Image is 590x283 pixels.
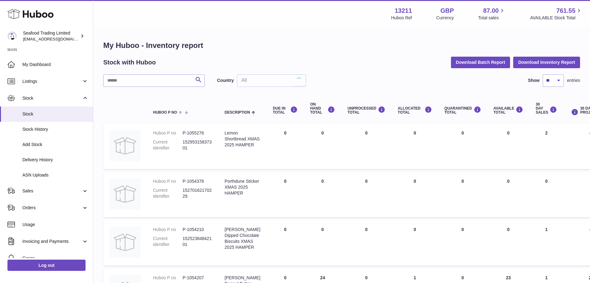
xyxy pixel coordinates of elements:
span: ASN Uploads [22,172,88,178]
td: 0 [487,220,530,266]
span: Sales [22,188,82,194]
a: 761.55 AVAILABLE Stock Total [530,7,583,21]
td: 0 [341,124,392,169]
img: product image [109,178,141,210]
td: 0 [487,124,530,169]
span: Orders [22,205,82,211]
label: Show [528,78,540,83]
span: 761.55 [556,7,575,15]
span: 87.00 [483,7,499,15]
dd: 15270162170229 [183,187,212,199]
span: 0 [462,227,464,232]
dt: Current identifier [153,187,183,199]
div: Huboo Ref [391,15,412,21]
span: AVAILABLE Stock Total [530,15,583,21]
a: 87.00 Total sales [478,7,506,21]
dt: Huboo P no [153,275,183,281]
dt: Current identifier [153,236,183,248]
div: Seafood Trading Limited [23,30,79,42]
div: Lemon Shortbread XMAS 2025 HAMPER [225,130,260,148]
span: [EMAIL_ADDRESS][DOMAIN_NAME] [23,36,91,41]
div: 30 DAY SALES [536,102,557,115]
span: 0 [462,275,464,280]
button: Download Batch Report [451,57,510,68]
div: QUARANTINED Total [444,106,481,115]
td: 0 [392,172,438,217]
span: entries [567,78,580,83]
div: ALLOCATED Total [398,106,432,115]
span: Usage [22,222,88,228]
dd: 15252384842101 [183,236,212,248]
dd: 15295315837301 [183,139,212,151]
div: ON HAND Total [310,102,335,115]
h1: My Huboo - Inventory report [103,40,580,50]
td: 0 [267,220,304,266]
td: 0 [304,172,341,217]
td: 0 [341,172,392,217]
dt: Huboo P no [153,227,183,233]
button: Download Inventory Report [513,57,580,68]
dd: P-1054207 [183,275,212,281]
span: Stock [22,111,88,117]
span: Add Stock [22,142,88,148]
dd: P-1055276 [183,130,212,136]
span: Description [225,111,250,115]
span: Invoicing and Payments [22,238,82,244]
td: 0 [487,172,530,217]
td: 2 [529,124,563,169]
td: 0 [392,220,438,266]
td: 0 [392,124,438,169]
td: 0 [304,220,341,266]
span: Delivery History [22,157,88,163]
img: product image [109,130,141,161]
span: 0 [462,179,464,184]
dd: P-1054378 [183,178,212,184]
td: 0 [341,220,392,266]
td: 0 [267,172,304,217]
div: Currency [436,15,454,21]
img: online@rickstein.com [7,31,17,41]
td: 0 [267,124,304,169]
label: Country [217,78,234,83]
td: 1 [529,220,563,266]
div: UNPROCESSED Total [347,106,385,115]
div: DUE IN TOTAL [273,106,298,115]
span: Listings [22,78,82,84]
td: 0 [529,172,563,217]
span: Stock History [22,126,88,132]
div: AVAILABLE Total [494,106,523,115]
strong: 13211 [395,7,412,15]
dt: Huboo P no [153,130,183,136]
img: product image [109,227,141,258]
span: Stock [22,95,82,101]
strong: GBP [440,7,454,15]
dd: P-1054210 [183,227,212,233]
span: Total sales [478,15,506,21]
h2: Stock with Huboo [103,58,156,67]
dt: Huboo P no [153,178,183,184]
a: Log out [7,260,86,271]
span: My Dashboard [22,62,88,68]
div: Porthdune Sticker XMAS 2025 HAMPER [225,178,260,196]
span: 0 [462,130,464,135]
span: Cases [22,255,88,261]
div: [PERSON_NAME] Dipped Chocolate Biscuits XMAS 2025 HAMPER [225,227,260,250]
td: 0 [304,124,341,169]
span: Huboo P no [153,111,177,115]
dt: Current identifier [153,139,183,151]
